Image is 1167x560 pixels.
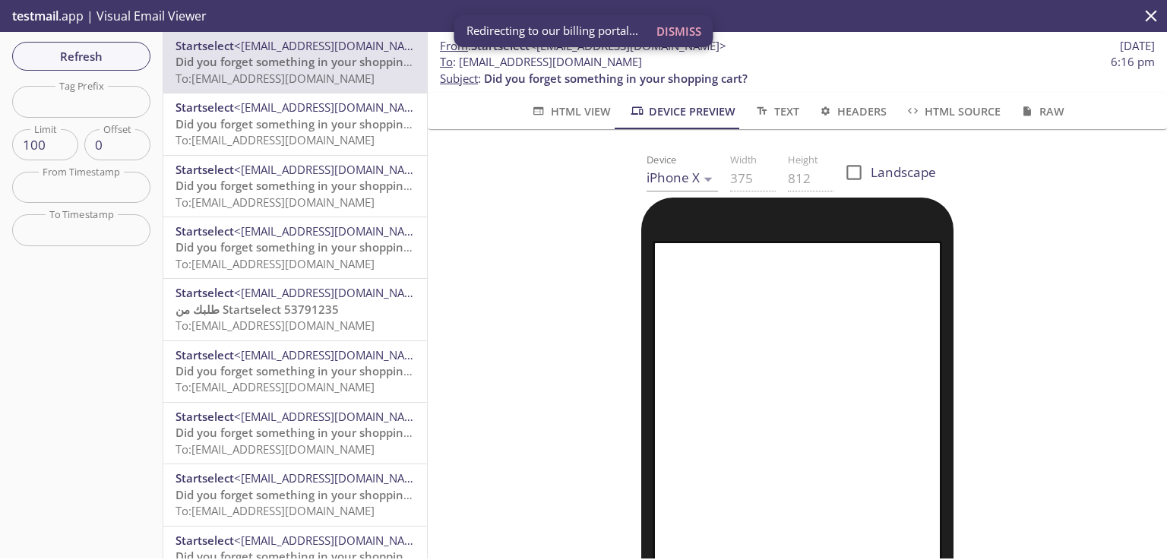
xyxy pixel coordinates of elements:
p: : [440,54,1155,87]
span: From [440,38,468,53]
span: <[EMAIL_ADDRESS][DOMAIN_NAME]> [234,100,431,115]
div: Startselect<[EMAIL_ADDRESS][DOMAIN_NAME]>طلبك من Startselect 53791235To:[EMAIL_ADDRESS][DOMAIN_NAME] [163,279,427,340]
span: Startselect [176,533,234,548]
label: Width [730,155,757,165]
label: Device [647,155,677,165]
span: Subject [440,71,478,86]
span: Device Preview [629,102,735,121]
span: Redirecting to our billing portal... [466,23,638,39]
span: Text [754,102,799,121]
label: Height [788,155,818,165]
span: To: [EMAIL_ADDRESS][DOMAIN_NAME] [176,503,375,518]
span: <[EMAIL_ADDRESS][DOMAIN_NAME]> [234,162,431,177]
span: To: [EMAIL_ADDRESS][DOMAIN_NAME] [176,256,375,271]
span: : [440,38,726,54]
span: : [EMAIL_ADDRESS][DOMAIN_NAME] [440,54,642,70]
span: Startselect [176,409,234,424]
button: Refresh [12,42,150,71]
span: Refresh [24,46,138,66]
div: Startselect<[EMAIL_ADDRESS][DOMAIN_NAME]>Did you forget something in your shopping cart?To:[EMAIL... [163,32,427,93]
span: Headers [818,102,887,121]
span: Did you forget something in your shopping cart? [484,71,748,86]
span: testmail [12,8,59,24]
span: To: [EMAIL_ADDRESS][DOMAIN_NAME] [176,318,375,333]
span: Startselect [176,347,234,362]
span: To: [EMAIL_ADDRESS][DOMAIN_NAME] [176,379,375,394]
span: Startselect [176,285,234,300]
span: [DATE] [1120,38,1155,54]
span: To: [EMAIL_ADDRESS][DOMAIN_NAME] [176,71,375,86]
span: To: [EMAIL_ADDRESS][DOMAIN_NAME] [176,132,375,147]
span: Raw [1019,102,1064,121]
span: <[EMAIL_ADDRESS][DOMAIN_NAME]> [234,409,431,424]
span: To: [EMAIL_ADDRESS][DOMAIN_NAME] [176,441,375,457]
span: Startselect [176,162,234,177]
span: Did you forget something in your shopping cart? [176,363,439,378]
div: Startselect<[EMAIL_ADDRESS][DOMAIN_NAME]>Did you forget something in your shopping cart?To:[EMAIL... [163,156,427,217]
span: <[EMAIL_ADDRESS][DOMAIN_NAME]> [234,223,431,239]
span: Did you forget something in your shopping cart? [176,487,439,502]
span: Startselect [176,223,234,239]
span: طلبك من Startselect 53791235 [176,302,339,317]
span: Startselect [176,38,234,53]
div: Startselect<[EMAIL_ADDRESS][DOMAIN_NAME]>Did you forget something in your shopping cart?To:[EMAIL... [163,93,427,154]
span: 6:16 pm [1111,54,1155,70]
span: Did you forget something in your shopping cart? [176,54,439,69]
span: Startselect [176,470,234,486]
span: To: [EMAIL_ADDRESS][DOMAIN_NAME] [176,195,375,210]
span: Did you forget something in your shopping cart? [176,178,439,193]
span: Did you forget something in your shopping cart? [176,116,439,131]
div: Startselect<[EMAIL_ADDRESS][DOMAIN_NAME]>Did you forget something in your shopping cart?To:[EMAIL... [163,217,427,278]
span: <[EMAIL_ADDRESS][DOMAIN_NAME]> [234,533,431,548]
span: Did you forget something in your shopping cart? [176,425,439,440]
span: <[EMAIL_ADDRESS][DOMAIN_NAME]> [234,470,431,486]
span: To [440,54,453,69]
span: <[EMAIL_ADDRESS][DOMAIN_NAME]> [234,347,431,362]
div: iPhone X [647,166,718,191]
span: Did you forget something in your shopping cart? [176,239,439,255]
span: <[EMAIL_ADDRESS][DOMAIN_NAME]> [234,38,431,53]
span: Dismiss [656,21,701,41]
span: HTML Source [905,102,1001,121]
span: HTML View [530,102,610,121]
span: Landscape [871,163,936,182]
div: Startselect<[EMAIL_ADDRESS][DOMAIN_NAME]>Did you forget something in your shopping cart?To:[EMAIL... [163,403,427,464]
div: Startselect<[EMAIL_ADDRESS][DOMAIN_NAME]>Did you forget something in your shopping cart?To:[EMAIL... [163,464,427,525]
div: Startselect<[EMAIL_ADDRESS][DOMAIN_NAME]>Did you forget something in your shopping cart?To:[EMAIL... [163,341,427,402]
span: Startselect [176,100,234,115]
span: <[EMAIL_ADDRESS][DOMAIN_NAME]> [234,285,431,300]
